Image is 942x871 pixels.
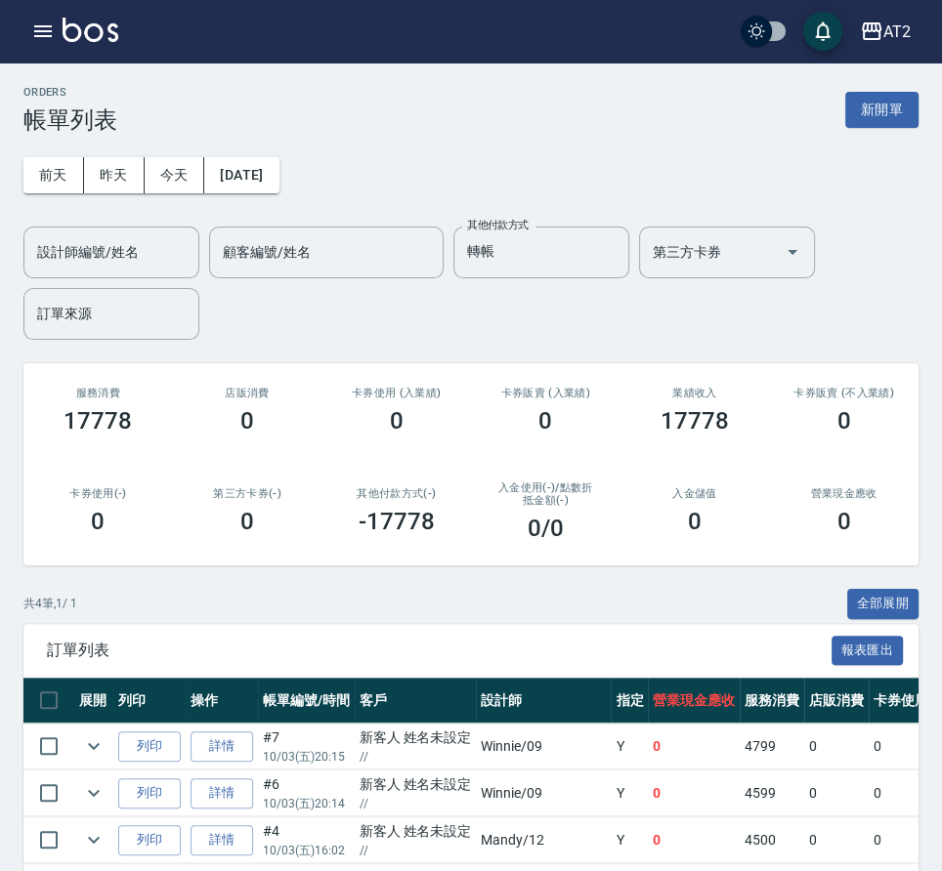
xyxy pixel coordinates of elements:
button: expand row [79,825,108,854]
p: 10/03 (五) 20:14 [263,795,350,812]
button: 前天 [23,157,84,193]
td: 0 [804,817,869,863]
h3: -17778 [359,508,435,535]
td: 4799 [740,724,804,769]
button: 列印 [118,731,181,762]
td: #7 [258,724,355,769]
h3: 服務消費 [47,387,150,399]
p: // [360,795,472,812]
p: // [360,842,472,859]
td: 4599 [740,770,804,816]
button: 報表匯出 [832,636,904,666]
h2: 店販消費 [196,387,299,399]
td: Winnie /09 [476,724,611,769]
h3: 0 [538,407,552,435]
button: Open [777,236,808,268]
button: 昨天 [84,157,145,193]
td: Winnie /09 [476,770,611,816]
h2: 第三方卡券(-) [196,487,299,500]
a: 報表匯出 [832,640,904,658]
span: 訂單列表 [47,641,832,660]
td: 0 [648,770,740,816]
h2: ORDERS [23,86,117,99]
td: 4500 [740,817,804,863]
th: 客戶 [355,678,477,724]
td: Mandy /12 [476,817,611,863]
td: Y [611,724,648,769]
h3: 17778 [661,407,729,435]
th: 操作 [186,678,258,724]
th: 店販消費 [804,678,869,724]
td: #4 [258,817,355,863]
th: 列印 [113,678,186,724]
h3: 0 [837,407,851,435]
button: expand row [79,731,108,761]
a: 新開單 [845,100,919,118]
h2: 業績收入 [644,387,747,399]
h3: 帳單列表 [23,106,117,134]
td: 0 [648,817,740,863]
div: 新客人 姓名未設定 [360,727,472,748]
div: AT2 [883,20,911,44]
h3: 0 [240,508,254,535]
button: [DATE] [204,157,278,193]
td: 0 [648,724,740,769]
th: 帳單編號/時間 [258,678,355,724]
h3: 0 [240,407,254,435]
h2: 卡券販賣 (不入業績) [792,387,895,399]
img: Logo [63,18,118,42]
h3: 17778 [64,407,132,435]
h3: 0 [688,508,702,535]
th: 服務消費 [740,678,804,724]
button: 列印 [118,778,181,809]
h3: 0 [91,508,105,535]
h2: 入金使用(-) /點數折抵金額(-) [494,481,597,507]
h2: 其他付款方式(-) [345,487,448,500]
p: 共 4 筆, 1 / 1 [23,595,77,612]
td: 0 [804,770,869,816]
button: expand row [79,778,108,808]
th: 設計師 [476,678,611,724]
th: 指定 [611,678,648,724]
div: 新客人 姓名未設定 [360,774,472,795]
p: // [360,748,472,766]
button: save [803,12,842,51]
a: 詳情 [191,778,253,809]
td: Y [611,817,648,863]
p: 10/03 (五) 16:02 [263,842,350,859]
button: AT2 [852,12,919,52]
button: 全部展開 [847,589,920,619]
button: 列印 [118,825,181,855]
th: 營業現金應收 [648,678,740,724]
td: 0 [804,724,869,769]
h2: 卡券使用(-) [47,487,150,500]
p: 10/03 (五) 20:15 [263,748,350,766]
button: 新開單 [845,92,919,128]
h3: 0 /0 [528,515,564,542]
h2: 卡券使用 (入業績) [345,387,448,399]
td: Y [611,770,648,816]
h3: 0 [390,407,404,435]
a: 詳情 [191,731,253,762]
h2: 入金儲值 [644,487,747,500]
h2: 營業現金應收 [792,487,895,500]
h3: 0 [837,508,851,535]
label: 其他付款方式 [467,218,529,232]
td: #6 [258,770,355,816]
a: 詳情 [191,825,253,855]
h2: 卡券販賣 (入業績) [494,387,597,399]
div: 新客人 姓名未設定 [360,821,472,842]
button: 今天 [145,157,205,193]
th: 展開 [74,678,113,724]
